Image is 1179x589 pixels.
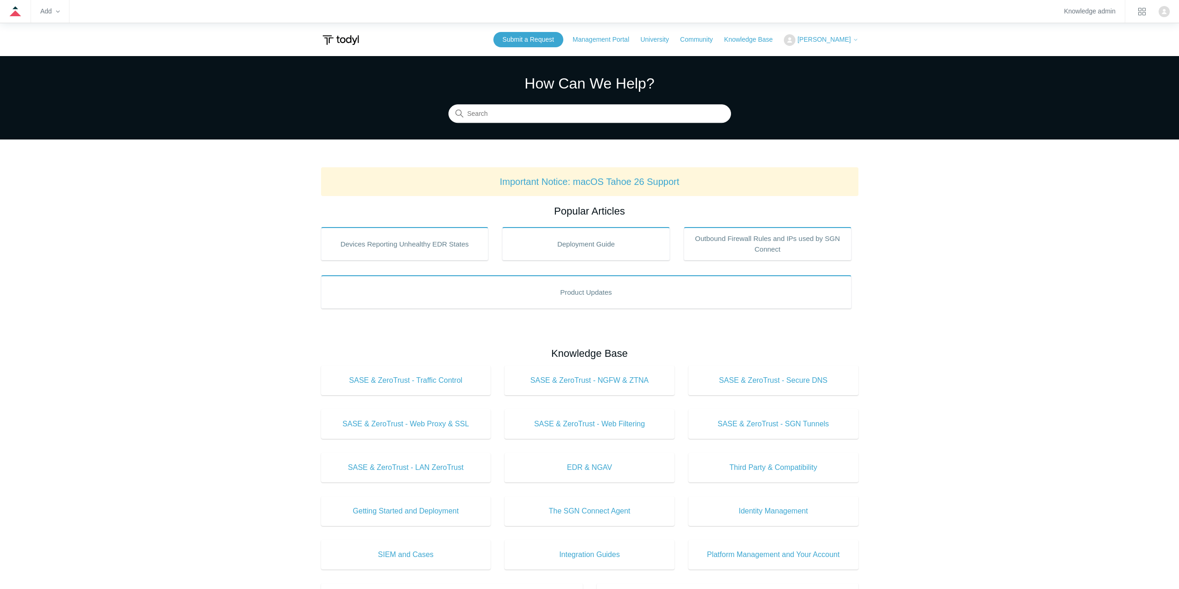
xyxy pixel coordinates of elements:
img: user avatar [1159,6,1170,17]
a: Identity Management [688,496,858,526]
a: Management Portal [573,35,638,44]
span: SASE & ZeroTrust - LAN ZeroTrust [335,462,477,473]
a: SASE & ZeroTrust - Web Proxy & SSL [321,409,491,439]
h2: Popular Articles [321,203,858,219]
span: SIEM and Cases [335,549,477,560]
a: Product Updates [321,275,851,309]
a: Integration Guides [504,540,675,570]
button: [PERSON_NAME] [784,34,858,46]
span: SASE & ZeroTrust - Web Proxy & SSL [335,418,477,430]
a: SASE & ZeroTrust - Traffic Control [321,366,491,395]
span: The SGN Connect Agent [518,506,661,517]
a: Knowledge admin [1064,9,1116,14]
span: EDR & NGAV [518,462,661,473]
span: SASE & ZeroTrust - Traffic Control [335,375,477,386]
a: SASE & ZeroTrust - Secure DNS [688,366,858,395]
img: Todyl Support Center Help Center home page [321,32,360,49]
a: Community [680,35,722,44]
a: Platform Management and Your Account [688,540,858,570]
a: Knowledge Base [724,35,782,44]
a: SASE & ZeroTrust - SGN Tunnels [688,409,858,439]
a: SIEM and Cases [321,540,491,570]
a: Third Party & Compatibility [688,453,858,482]
h1: How Can We Help? [448,72,731,95]
span: SASE & ZeroTrust - NGFW & ZTNA [518,375,661,386]
span: SASE & ZeroTrust - Web Filtering [518,418,661,430]
a: EDR & NGAV [504,453,675,482]
span: [PERSON_NAME] [797,36,851,43]
a: SASE & ZeroTrust - NGFW & ZTNA [504,366,675,395]
span: Integration Guides [518,549,661,560]
a: Getting Started and Deployment [321,496,491,526]
zd-hc-trigger: Add [40,9,60,14]
a: Submit a Request [493,32,563,47]
span: SASE & ZeroTrust - SGN Tunnels [702,418,845,430]
input: Search [448,105,731,123]
a: Important Notice: macOS Tahoe 26 Support [500,177,680,187]
span: SASE & ZeroTrust - Secure DNS [702,375,845,386]
a: University [640,35,678,44]
zd-hc-trigger: Click your profile icon to open the profile menu [1159,6,1170,17]
a: Outbound Firewall Rules and IPs used by SGN Connect [684,227,851,260]
h2: Knowledge Base [321,346,858,361]
a: SASE & ZeroTrust - LAN ZeroTrust [321,453,491,482]
a: Deployment Guide [502,227,670,260]
span: Getting Started and Deployment [335,506,477,517]
span: Platform Management and Your Account [702,549,845,560]
a: The SGN Connect Agent [504,496,675,526]
a: Devices Reporting Unhealthy EDR States [321,227,489,260]
span: Third Party & Compatibility [702,462,845,473]
a: SASE & ZeroTrust - Web Filtering [504,409,675,439]
span: Identity Management [702,506,845,517]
